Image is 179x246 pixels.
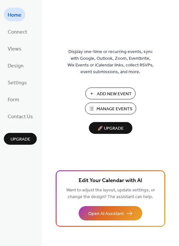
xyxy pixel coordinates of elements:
[88,211,124,217] span: Open AI Assistant
[4,109,37,123] a: Contact Us
[4,8,25,21] a: Home
[4,58,27,72] a: Design
[66,186,155,201] span: Want to adjust the layout, update settings, or change the design? The assistant can help.
[67,49,154,75] span: Display one-time or recurring events, sync with Google, Outlook, Zoom, Eventbrite, Wix Events or ...
[8,61,24,71] span: Design
[8,112,33,122] span: Contact Us
[8,27,27,37] span: Connect
[85,103,136,114] button: Manage Events
[97,106,132,112] span: Manage Events
[8,44,21,54] span: Views
[4,25,31,38] a: Connect
[89,122,132,134] button: 🚀 Upgrade
[8,95,19,105] span: Form
[4,75,31,89] a: Settings
[93,124,128,133] span: 🚀 Upgrade
[4,133,37,145] button: Upgrade
[4,42,25,55] a: Views
[11,136,30,143] span: Upgrade
[85,88,136,99] button: Add New Event
[8,10,21,20] span: Home
[79,176,142,185] span: Edit Your Calendar with AI
[4,92,23,106] a: Form
[97,91,132,97] span: Add New Event
[8,78,27,88] span: Settings
[79,206,142,220] button: Open AI Assistant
